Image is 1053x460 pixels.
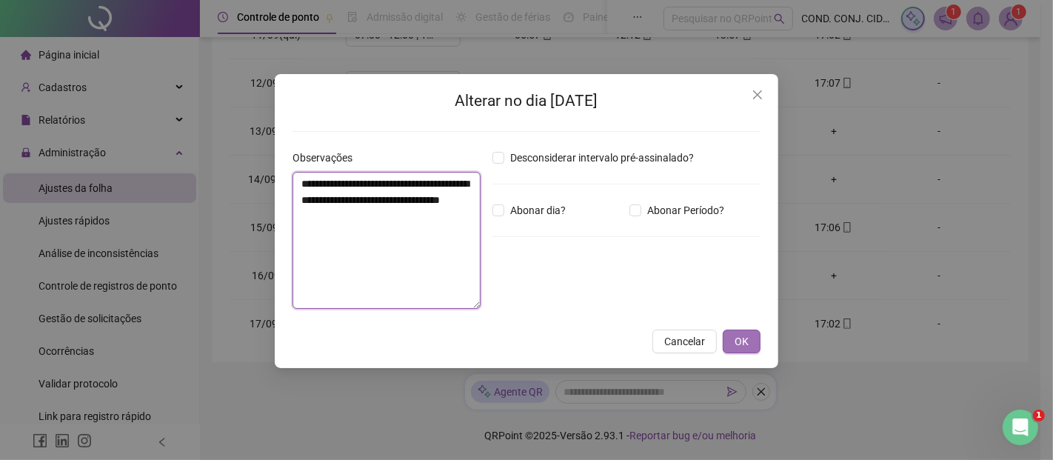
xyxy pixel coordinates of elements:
[735,333,749,350] span: OK
[664,333,705,350] span: Cancelar
[292,150,362,166] label: Observações
[746,83,769,107] button: Close
[1033,410,1045,421] span: 1
[1003,410,1038,445] iframe: Intercom live chat
[752,89,763,101] span: close
[504,150,700,166] span: Desconsiderar intervalo pré-assinalado?
[652,330,717,353] button: Cancelar
[641,202,730,219] span: Abonar Período?
[723,330,760,353] button: OK
[504,202,572,219] span: Abonar dia?
[292,89,760,113] h2: Alterar no dia [DATE]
